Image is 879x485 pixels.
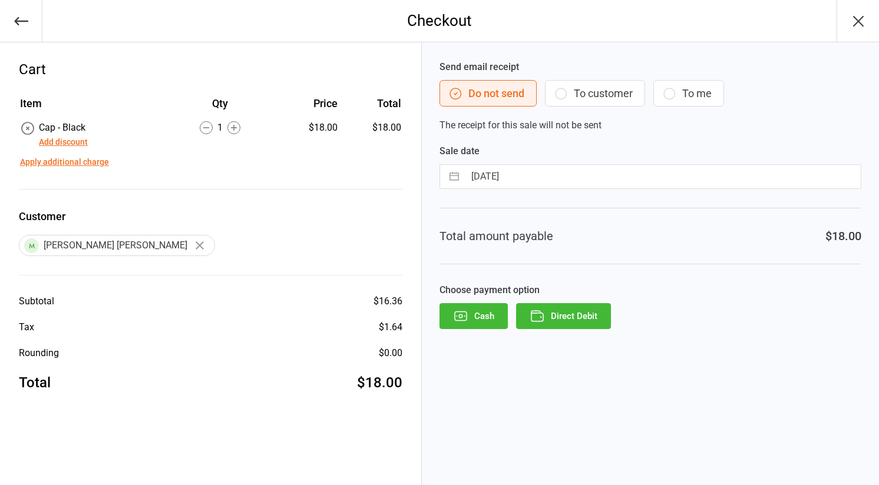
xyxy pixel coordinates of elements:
[20,156,109,168] button: Apply additional charge
[166,95,274,119] th: Qty
[19,235,215,256] div: [PERSON_NAME] [PERSON_NAME]
[166,121,274,135] div: 1
[439,60,861,74] label: Send email receipt
[20,95,165,119] th: Item
[379,346,402,360] div: $0.00
[439,303,508,329] button: Cash
[374,294,402,308] div: $16.36
[19,372,51,393] div: Total
[19,294,54,308] div: Subtotal
[39,122,85,133] span: Cap - Black
[19,320,34,334] div: Tax
[825,227,861,245] div: $18.00
[653,80,724,107] button: To me
[19,59,402,80] div: Cart
[342,95,401,119] th: Total
[379,320,402,334] div: $1.64
[19,208,402,224] label: Customer
[516,303,611,329] button: Direct Debit
[439,60,861,132] div: The receipt for this sale will not be sent
[275,121,338,135] div: $18.00
[275,95,338,111] div: Price
[39,136,88,148] button: Add discount
[342,121,401,149] td: $18.00
[439,227,553,245] div: Total amount payable
[439,283,861,297] label: Choose payment option
[545,80,645,107] button: To customer
[357,372,402,393] div: $18.00
[19,346,59,360] div: Rounding
[439,144,861,158] label: Sale date
[439,80,537,107] button: Do not send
